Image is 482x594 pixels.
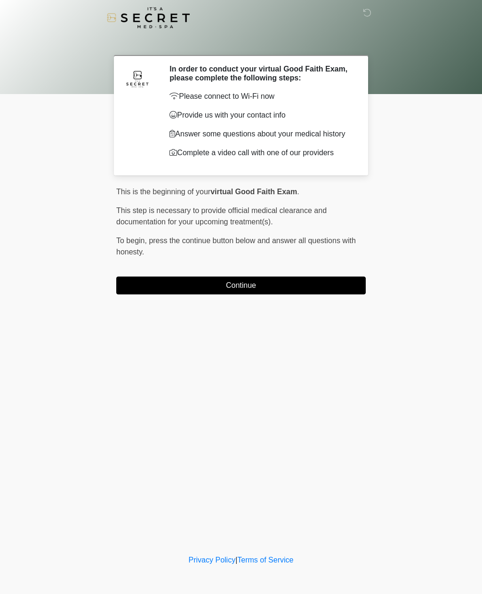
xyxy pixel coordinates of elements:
span: . [297,188,299,196]
h1: ‎ ‎ [109,34,373,51]
a: | [235,556,237,564]
p: Complete a video call with one of our providers [169,147,352,158]
img: It's A Secret Med Spa Logo [107,7,190,28]
span: To begin, [116,237,149,245]
span: press the continue button below and answer all questions with honesty. [116,237,356,256]
span: This step is necessary to provide official medical clearance and documentation for your upcoming ... [116,206,327,226]
strong: virtual Good Faith Exam [210,188,297,196]
span: This is the beginning of your [116,188,210,196]
a: Privacy Policy [189,556,236,564]
button: Continue [116,277,366,294]
img: Agent Avatar [123,64,152,93]
h2: In order to conduct your virtual Good Faith Exam, please complete the following steps: [169,64,352,82]
a: Terms of Service [237,556,293,564]
p: Answer some questions about your medical history [169,128,352,140]
p: Please connect to Wi-Fi now [169,91,352,102]
p: Provide us with your contact info [169,110,352,121]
